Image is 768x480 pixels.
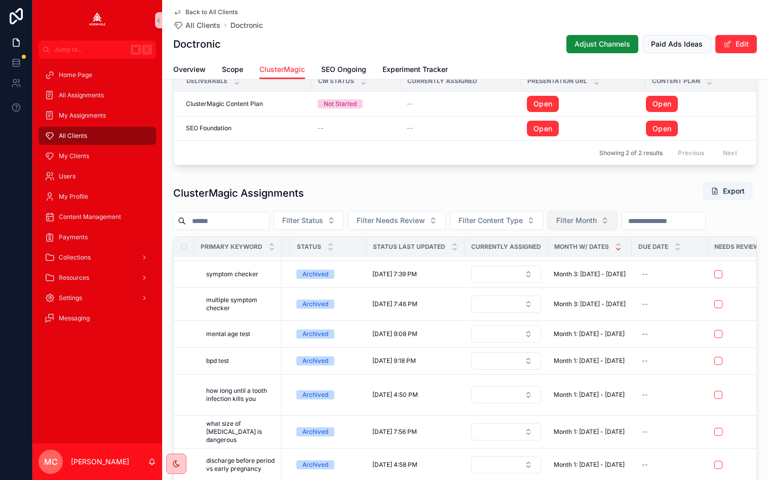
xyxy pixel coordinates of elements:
[471,243,541,251] span: Currently Assigned
[173,60,206,81] a: Overview
[642,357,648,365] div: --
[554,330,626,338] a: Month 1: [DATE] - [DATE]
[554,461,626,469] a: Month 1: [DATE] - [DATE]
[302,390,328,399] div: Archived
[318,124,395,132] a: --
[407,100,413,108] span: --
[259,60,305,80] a: ClusterMagic
[39,248,156,267] a: Collections
[302,427,328,436] div: Archived
[321,64,366,75] span: SEO Ongoing
[372,330,458,338] a: [DATE] 9:08 PM
[185,20,220,30] span: All Clients
[89,12,105,28] img: App logo
[173,8,238,16] a: Back to All Clients
[554,391,625,399] span: Month 1: [DATE] - [DATE]
[59,152,89,160] span: My Clients
[372,461,417,469] span: [DATE] 4:58 PM
[471,295,542,313] a: Select Button
[302,300,328,309] div: Archived
[642,428,648,436] div: --
[566,35,638,53] button: Adjust Channels
[372,357,416,365] span: [DATE] 9:18 PM
[471,266,541,283] button: Select Button
[527,77,587,85] span: Presentation URL
[186,124,232,132] span: SEO Foundation
[372,300,417,308] span: [DATE] 7:46 PM
[554,270,626,278] a: Month 3: [DATE] - [DATE]
[39,147,156,165] a: My Clients
[206,387,276,403] a: how long until a tooth infection kills you
[554,357,625,365] span: Month 1: [DATE] - [DATE]
[646,121,678,137] a: Open
[599,149,663,157] span: Showing 2 of 2 results
[296,356,360,365] a: Archived
[259,64,305,75] span: ClusterMagic
[59,253,91,262] span: Collections
[231,20,263,30] a: Doctronic
[471,423,541,440] button: Select Button
[638,296,702,312] a: --
[646,96,744,112] a: Open
[173,37,221,51] h1: Doctronic
[554,300,626,308] a: Month 3: [DATE] - [DATE]
[59,132,87,140] span: All Clients
[318,124,324,132] span: --
[296,427,360,436] a: Archived
[39,106,156,125] a: My Assignments
[296,270,360,279] a: Archived
[59,91,104,99] span: All Assignments
[715,35,757,53] button: Edit
[186,77,227,85] span: Deliverable
[556,215,597,226] span: Filter Month
[646,96,678,112] a: Open
[206,457,276,473] span: discharge before period vs early pregnancy
[173,186,304,200] h1: ClusterMagic Assignments
[186,124,305,132] a: SEO Foundation
[222,60,243,81] a: Scope
[39,309,156,327] a: Messaging
[471,456,542,474] a: Select Button
[206,420,276,444] a: what size of [MEDICAL_DATA] is dangerous
[39,269,156,287] a: Resources
[638,387,702,403] a: --
[382,64,448,75] span: Experiment Tracker
[642,35,711,53] button: Paid Ads Ideas
[39,289,156,307] a: Settings
[302,460,328,469] div: Archived
[186,100,263,108] span: ClusterMagic Content Plan
[39,208,156,226] a: Content Management
[39,167,156,186] a: Users
[318,77,354,85] span: CM Status
[206,330,250,338] span: mental age test
[638,266,702,282] a: --
[471,352,541,370] button: Select Button
[59,112,106,120] span: My Assignments
[638,243,668,251] span: Due Date
[282,215,323,226] span: Filter Status
[372,270,417,278] span: [DATE] 7:39 PM
[296,460,360,469] a: Archived
[59,233,88,241] span: Payments
[372,428,417,436] span: [DATE] 7:56 PM
[59,213,121,221] span: Content Management
[59,172,75,180] span: Users
[548,211,618,230] button: Select Button
[357,215,425,226] span: Filter Needs Review
[471,386,542,404] a: Select Button
[642,300,648,308] div: --
[318,99,395,108] a: Not Started
[527,121,639,137] a: Open
[651,39,703,49] span: Paid Ads Ideas
[471,386,541,403] button: Select Button
[714,243,759,251] span: Needs Review
[296,300,360,309] a: Archived
[39,127,156,145] a: All Clients
[302,329,328,339] div: Archived
[471,456,541,473] button: Select Button
[54,46,127,54] span: Jump to...
[32,59,162,444] div: scrollable content
[471,423,542,441] a: Select Button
